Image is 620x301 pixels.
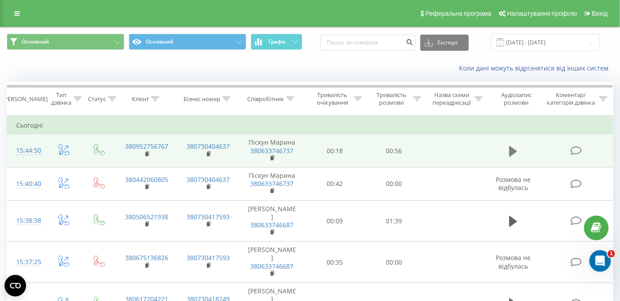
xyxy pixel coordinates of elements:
div: Бізнес номер [183,95,220,103]
div: [PERSON_NAME] [2,95,48,103]
td: 00:35 [305,242,364,283]
a: 380633746687 [250,262,293,270]
iframe: Intercom live chat [589,250,611,272]
td: [PERSON_NAME] [239,200,305,242]
div: Тривалість розмови [372,91,411,106]
span: Реферальна програма [426,10,492,17]
td: 01:39 [364,200,424,242]
a: 380730404637 [187,175,230,184]
span: Основний [22,38,49,45]
a: 380633746737 [250,179,293,188]
a: Коли дані можуть відрізнятися вiд інших систем [459,64,613,72]
td: 00:56 [364,134,424,168]
button: Графік [251,34,302,50]
div: Тривалість очікування [313,91,352,106]
div: 15:37:25 [16,253,36,271]
a: 380633746737 [250,146,293,155]
a: 380730404637 [187,142,230,150]
a: 380730417593 [187,212,230,221]
a: 380730417593 [187,253,230,262]
span: Налаштування профілю [507,10,577,17]
div: Співробітник [247,95,284,103]
div: Тип дзвінка [51,91,71,106]
input: Пошук за номером [321,35,416,51]
button: Експорт [420,35,469,51]
button: Основний [7,34,124,50]
div: 15:38:38 [16,212,36,230]
td: 00:09 [305,200,364,242]
td: 00:00 [364,242,424,283]
div: Аудіозапис розмови [493,91,540,106]
span: Графік [268,39,286,45]
a: 380952756767 [125,142,168,150]
td: [PERSON_NAME] [239,242,305,283]
td: Піскун Марина [239,167,305,200]
button: Open CMP widget [4,275,26,297]
span: Вихід [592,10,608,17]
td: 00:00 [364,167,424,200]
div: Статус [88,95,106,103]
td: 00:42 [305,167,364,200]
a: 380506521938 [125,212,168,221]
div: Клієнт [132,95,149,103]
span: Розмова не відбулась [496,175,531,192]
td: 00:18 [305,134,364,168]
button: Основний [129,34,246,50]
a: 380675136826 [125,253,168,262]
span: 1 [608,250,615,257]
div: 15:44:50 [16,142,36,159]
a: 380633746687 [250,221,293,229]
div: 15:40:40 [16,175,36,193]
td: Сьогодні [7,116,613,134]
div: Коментар/категорія дзвінка [545,91,597,106]
a: 380442060805 [125,175,168,184]
span: Розмова не відбулась [496,253,531,270]
td: Піскун Марина [239,134,305,168]
div: Назва схеми переадресації [432,91,472,106]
